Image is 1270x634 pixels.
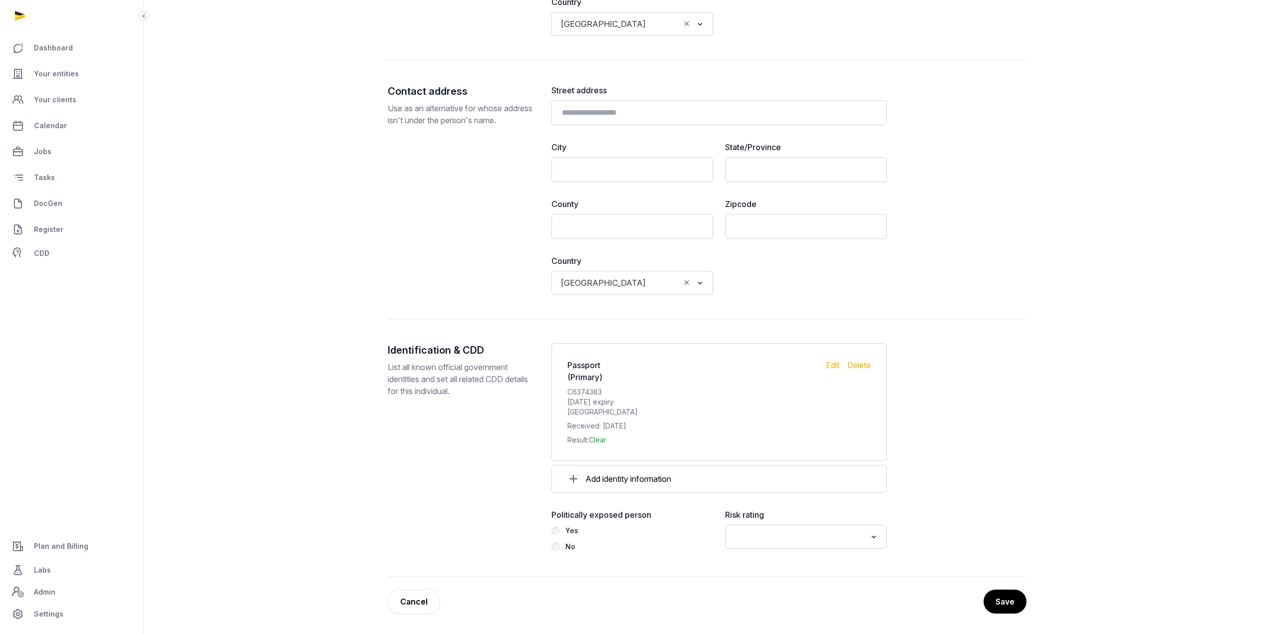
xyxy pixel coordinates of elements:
div: Search for option [556,274,708,292]
span: Plan and Billing [34,540,88,552]
span: Dashboard [34,42,73,54]
span: [GEOGRAPHIC_DATA] [558,276,648,290]
label: City [551,141,713,153]
div: Search for option [730,528,882,546]
span: [GEOGRAPHIC_DATA] [558,17,648,31]
button: Clear Selected [682,17,691,31]
p: C6374383 [567,387,826,397]
a: Settings [8,602,135,626]
button: Save [984,590,1026,614]
label: Risk rating [725,509,887,521]
div: Add identity information [551,465,887,493]
p: List all known official government identities and set all related CDD details for this individual. [388,361,535,397]
a: Labs [8,558,135,582]
a: Plan and Billing [8,534,135,558]
div: Search for option [556,15,708,33]
p: Use as an alternative for whose address isn't under the person's name. [388,102,535,126]
input: Search for option [731,530,866,544]
span: Edit [826,360,839,370]
span: (Primary) [567,372,602,382]
span: Labs [34,564,51,576]
span: Calendar [34,120,67,132]
a: Your clients [8,88,135,112]
span: Admin [34,586,55,598]
label: Street address [551,84,887,96]
a: CDD [8,243,135,263]
a: Your entities [8,62,135,86]
p: [DATE] expiry [567,397,826,407]
a: DocGen [8,192,135,215]
span: Tasks [34,172,55,184]
p: Result: [567,435,826,445]
a: Cancel [388,589,440,614]
a: Jobs [8,140,135,164]
label: Politically exposed person [551,509,713,521]
p: Received: [DATE] [567,421,826,431]
label: County [551,198,713,210]
span: Jobs [34,146,51,158]
span: Delete [847,360,871,370]
a: Calendar [8,114,135,138]
a: Admin [8,582,135,602]
span: DocGen [34,198,62,210]
h2: Contact address [388,84,535,98]
input: Search for option [650,276,680,290]
a: Dashboard [8,36,135,60]
span: CDD [34,247,49,259]
button: Clear Selected [682,276,691,290]
label: No [565,541,575,553]
a: Tasks [8,166,135,190]
span: Passport [567,360,600,370]
span: Clear [589,435,606,444]
h2: Identification & CDD [388,343,535,357]
label: State/Province [725,141,887,153]
span: Your clients [34,94,76,106]
a: Register [8,217,135,241]
label: Yes [565,525,578,537]
label: Zipcode [725,198,887,210]
p: [GEOGRAPHIC_DATA] [567,407,826,417]
label: Country [551,255,713,267]
input: Search for option [650,17,680,31]
span: Your entities [34,68,79,80]
span: Register [34,223,63,235]
span: Settings [34,608,63,620]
